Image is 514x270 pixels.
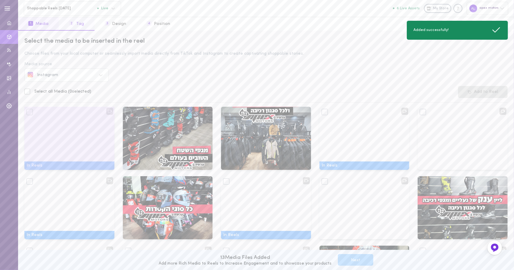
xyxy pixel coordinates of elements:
[490,243,499,252] img: Feedback Button
[393,6,420,10] button: 6 Live Assets
[105,21,110,26] span: 3
[147,21,151,26] span: 4
[159,262,332,266] div: Add more Rich Media to Reels to Increase Engagement and to showcase your products
[159,254,332,262] div: 13 Media Files Added
[338,254,373,266] button: Next
[18,17,59,31] button: 1Media
[413,28,449,33] span: Added successfully!
[393,6,424,11] a: 6 Live Assets
[34,89,91,94] span: Select all Media ( 0 selected)
[123,176,213,239] img: Media 18091104268680021
[95,17,136,31] button: 3Design
[59,17,94,31] button: 2Tag
[69,21,74,26] span: 2
[28,72,33,77] img: social
[136,17,180,31] button: 4Position
[24,62,508,66] div: Media source
[123,107,213,170] img: Media 18075539144508779
[24,37,508,45] div: Select the media to be inserted in the reel
[458,86,508,98] button: Add to Reel
[97,6,108,10] span: Live
[24,52,508,56] div: Choose files from your local computer or seamlessly import media directly from TikTok and Instagr...
[418,176,508,239] img: Media 18037985102665038
[37,73,58,77] span: Instagram
[221,107,311,170] img: Media 17975695391750007
[424,4,451,13] a: My Store
[453,4,463,13] div: Knowledge center
[433,6,449,11] span: My Store
[467,2,508,15] div: apex motors
[27,6,97,11] span: Shoppable Reels [DATE]
[28,21,33,26] span: 1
